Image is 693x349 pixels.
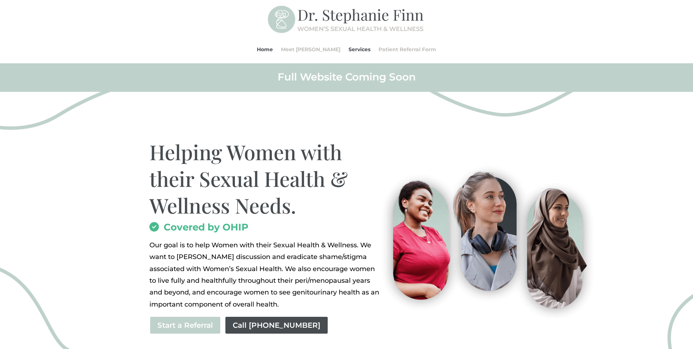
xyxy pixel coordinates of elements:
[149,70,544,87] h2: Full Website Coming Soon
[373,161,599,318] img: Visit-Pleasure-MD-Ontario-Women-Sexual-Health-and-Wellness
[149,139,381,222] h1: Helping Women with their Sexual Health & Wellness Needs.
[281,35,340,63] a: Meet [PERSON_NAME]
[149,239,381,310] p: Our goal is to help Women with their Sexual Health & Wellness. We want to [PERSON_NAME] discussio...
[349,35,370,63] a: Services
[149,316,221,334] a: Start a Referral
[149,222,381,236] h2: Covered by OHIP
[257,35,273,63] a: Home
[225,316,328,334] a: Call [PHONE_NUMBER]
[149,239,381,310] div: Page 1
[378,35,436,63] a: Patient Referral Form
